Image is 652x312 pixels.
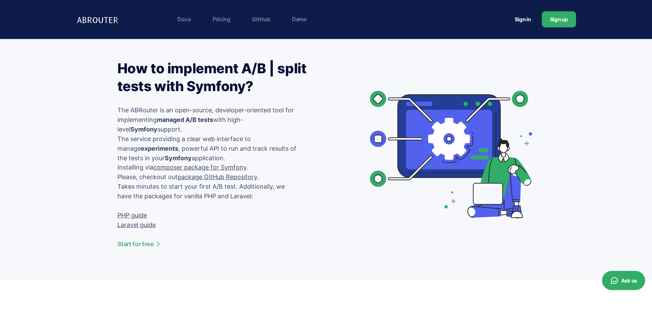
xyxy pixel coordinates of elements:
b: Symfony [165,154,192,162]
img: Logo [76,12,121,26]
b: experiments [141,145,178,152]
img: Image [363,68,535,240]
a: PHP guide [117,212,147,219]
h1: How to implement A/B | split tests with Symfony? [117,60,309,95]
a: Docs [174,12,194,26]
b: managed A/B tests [157,116,213,123]
button: Ask us [602,271,645,290]
b: Symfony [130,126,157,133]
a: Sign in [507,13,539,26]
p: The ABRouter is an open-source, developer-oriented tool for implementing with high-level support.... [117,105,297,249]
a: Sign up [542,11,576,27]
a: Pricing [209,12,234,26]
a: package GitHub Repository [178,173,257,180]
a: composer package for Symfony [153,164,246,171]
a: Laravel guide [117,221,156,228]
a: Start for free [117,239,297,249]
a: GitHub [248,12,274,26]
a: Demo [289,12,310,26]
